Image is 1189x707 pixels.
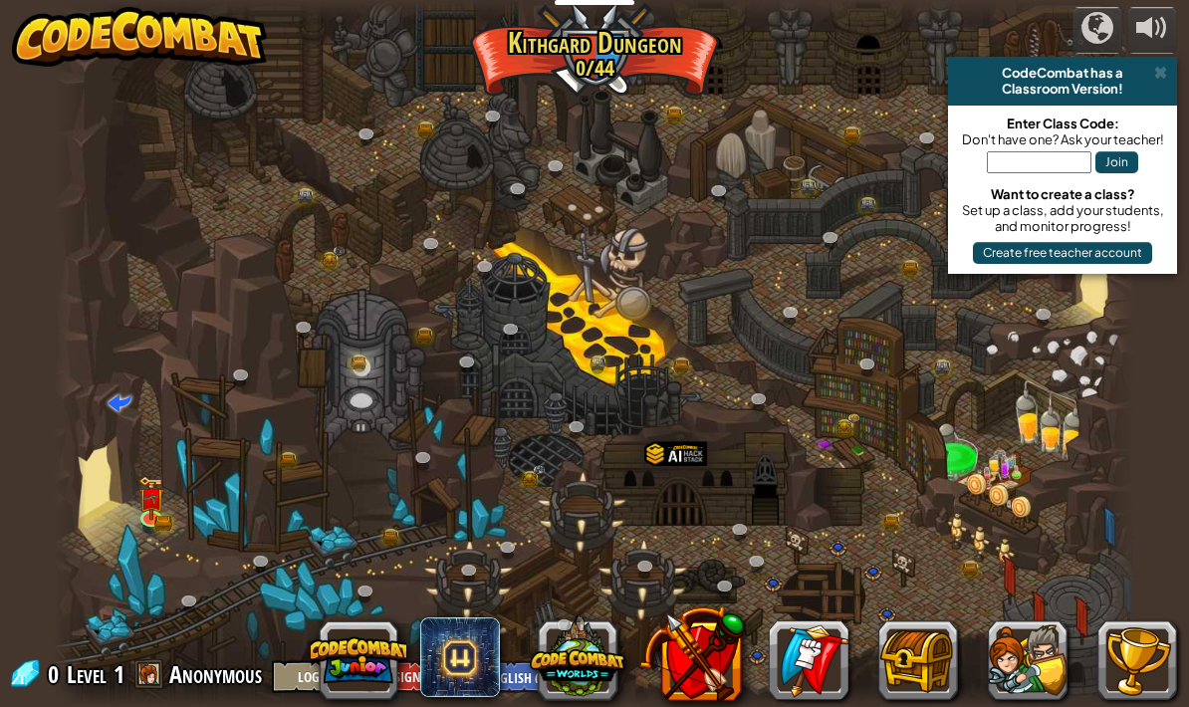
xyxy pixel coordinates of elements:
img: portrait.png [847,413,860,422]
img: portrait.png [143,493,159,505]
div: Want to create a class? [958,186,1167,202]
img: portrait.png [333,246,346,255]
button: Create free teacher account [973,242,1152,264]
div: Enter Class Code: [958,116,1167,131]
div: Set up a class, add your students, and monitor progress! [958,202,1167,234]
span: Anonymous [169,658,262,690]
span: Level [67,658,107,691]
span: 0 [48,658,65,690]
button: Join [1095,151,1138,173]
img: CodeCombat - Learn how to code by playing a game [12,7,267,67]
img: portrait.png [532,465,545,474]
span: 1 [114,658,124,690]
div: CodeCombat has a [956,65,1169,81]
div: Don't have one? Ask your teacher! [958,131,1167,147]
button: Adjust volume [1127,7,1177,54]
div: Classroom Version! [956,81,1169,97]
img: level-banner-unlock.png [138,476,165,520]
button: Campaigns [1072,7,1122,54]
button: Log In [272,660,361,693]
